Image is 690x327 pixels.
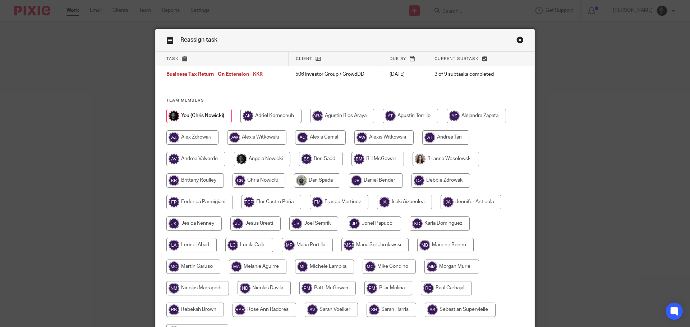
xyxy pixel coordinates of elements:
[166,57,179,61] span: Task
[427,66,510,83] td: 3 of 9 subtasks completed
[296,57,312,61] span: Client
[434,57,479,61] span: Current subtask
[516,36,524,46] a: Close this dialog window
[180,37,217,43] span: Reassign task
[390,57,406,61] span: Due by
[166,72,263,77] span: Business Tax Return - On Extension - KKR
[295,71,375,78] p: 506 Investor Group / CrowdDD
[390,71,420,78] p: [DATE]
[166,98,524,103] h4: Team members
